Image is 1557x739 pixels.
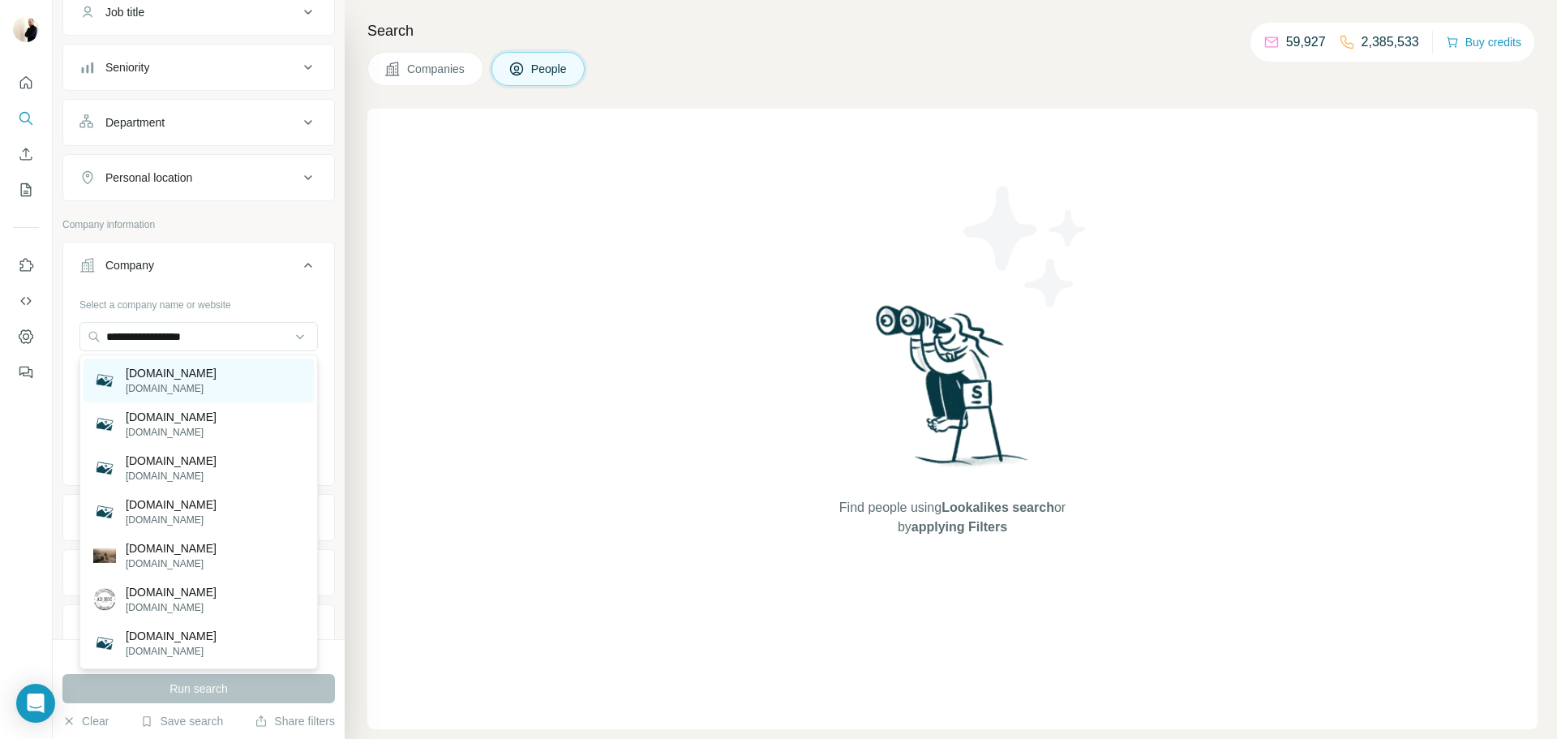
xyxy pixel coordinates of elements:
img: Surfe Illustration - Stars [953,174,1099,320]
div: Department [105,114,165,131]
button: Use Surfe API [13,286,39,316]
button: Seniority [63,48,334,87]
p: [DOMAIN_NAME] [126,381,217,396]
button: Company [63,246,334,291]
button: Annual revenue ($) [63,608,334,647]
img: meteliza.com [93,501,116,523]
p: 59,927 [1286,32,1326,52]
img: www.adhocmteliza.com.au [93,588,116,611]
p: [DOMAIN_NAME] [126,425,217,440]
p: 2,385,533 [1362,32,1419,52]
p: [DOMAIN_NAME] [126,365,217,381]
img: gingereliza.com [93,548,116,564]
button: Industry [63,498,334,537]
img: eliza.com.ua [93,632,116,655]
p: [DOMAIN_NAME] [126,644,217,659]
p: [DOMAIN_NAME] [126,469,217,483]
p: [DOMAIN_NAME] [126,600,217,615]
button: Share filters [255,713,335,729]
span: People [531,61,568,77]
p: [DOMAIN_NAME] [126,409,217,425]
p: [DOMAIN_NAME] [126,496,217,513]
div: Seniority [105,59,149,75]
button: Use Surfe on LinkedIn [13,251,39,280]
button: Save search [140,713,223,729]
button: Department [63,103,334,142]
img: letterstoeliza.com [93,413,116,436]
p: [DOMAIN_NAME] [126,628,217,644]
div: Job title [105,4,144,20]
img: hairbyeliza.com [93,457,116,479]
span: Lookalikes search [941,501,1054,514]
div: Open Intercom Messenger [16,684,55,723]
div: Personal location [105,170,192,186]
p: [DOMAIN_NAME] [126,540,217,556]
img: Surfe Illustration - Woman searching with binoculars [869,301,1037,482]
button: Clear [62,713,109,729]
span: Companies [407,61,466,77]
button: Search [13,104,39,133]
div: Select a company name or website [79,291,318,312]
button: HQ location [63,553,334,592]
p: [DOMAIN_NAME] [126,453,217,469]
p: [DOMAIN_NAME] [126,513,217,527]
img: eliza.com.hk [93,369,116,392]
div: Company [105,257,154,273]
button: Feedback [13,358,39,387]
img: Avatar [13,16,39,42]
button: Buy credits [1446,31,1521,54]
span: applying Filters [911,520,1007,534]
button: Enrich CSV [13,140,39,169]
p: Company information [62,217,335,232]
button: Dashboard [13,322,39,351]
h4: Search [367,19,1538,42]
button: Quick start [13,68,39,97]
span: Find people using or by [822,498,1082,537]
p: [DOMAIN_NAME] [126,584,217,600]
button: My lists [13,175,39,204]
p: [DOMAIN_NAME] [126,556,217,571]
button: Personal location [63,158,334,197]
